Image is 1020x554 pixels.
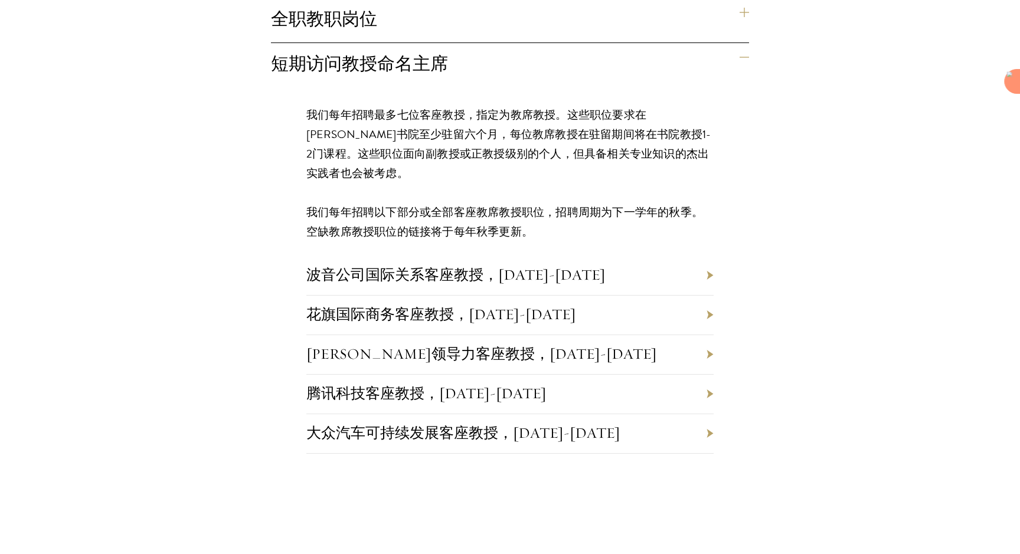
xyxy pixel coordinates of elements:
a: 腾讯科技客座教授，[DATE]-[DATE] [306,384,547,402]
font: 全职教职岗位 [271,8,377,30]
a: [PERSON_NAME]领导力客座教授，[DATE]-[DATE] [306,345,657,363]
a: 大众汽车可持续发展客座教授，[DATE]-[DATE] [306,424,620,442]
font: 我们每年招聘以下部分或全部客座教席教授职位，招聘周期为下一学年的秋季。空缺教席教授职位的链接将于每年秋季更新。 [306,204,703,240]
a: 花旗国际商务客座教授，[DATE]-[DATE] [306,305,576,323]
a: 波音公司国际关系客座教授，[DATE]-[DATE] [306,265,606,284]
font: 我们每年招聘最多七位客座教授，指定为教席教授。这些职位要求在[PERSON_NAME]书院至少驻留六个月，每位教席教授在驻留期间将在书院教授1-2门课程。这些职位面向副教授或正教授级别的个人，但... [306,106,711,182]
font: 短期访问教授命名主席 [271,53,448,75]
